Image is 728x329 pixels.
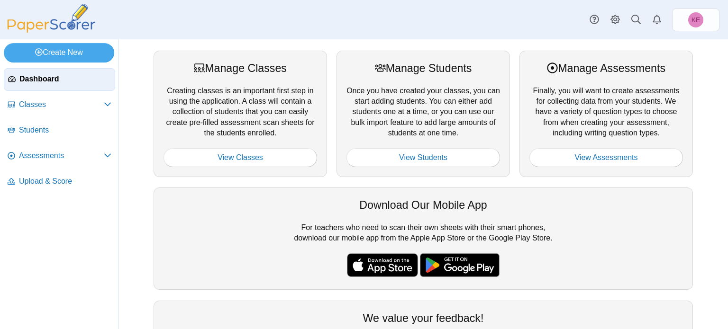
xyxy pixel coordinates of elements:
[154,187,693,290] div: For teachers who need to scan their own sheets with their smart phones, download our mobile app f...
[164,148,317,167] a: View Classes
[519,51,693,177] div: Finally, you will want to create assessments for collecting data from your students. We have a va...
[346,148,500,167] a: View Students
[4,145,115,168] a: Assessments
[19,99,104,110] span: Classes
[672,9,719,31] a: Kimberly Evans
[19,176,111,187] span: Upload & Score
[4,4,99,33] img: PaperScorer
[4,170,115,193] a: Upload & Score
[420,253,500,277] img: google-play-badge.png
[4,119,115,142] a: Students
[347,253,418,277] img: apple-store-badge.svg
[19,125,111,135] span: Students
[646,9,667,30] a: Alerts
[19,151,104,161] span: Assessments
[692,17,701,23] span: Kimberly Evans
[346,61,500,76] div: Manage Students
[164,61,317,76] div: Manage Classes
[19,74,111,84] span: Dashboard
[4,68,115,91] a: Dashboard
[529,148,683,167] a: View Assessments
[154,51,327,177] div: Creating classes is an important first step in using the application. A class will contain a coll...
[4,43,114,62] a: Create New
[164,197,683,213] div: Download Our Mobile App
[4,26,99,34] a: PaperScorer
[337,51,510,177] div: Once you have created your classes, you can start adding students. You can either add students on...
[4,94,115,116] a: Classes
[164,311,683,326] div: We value your feedback!
[688,12,703,27] span: Kimberly Evans
[529,61,683,76] div: Manage Assessments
